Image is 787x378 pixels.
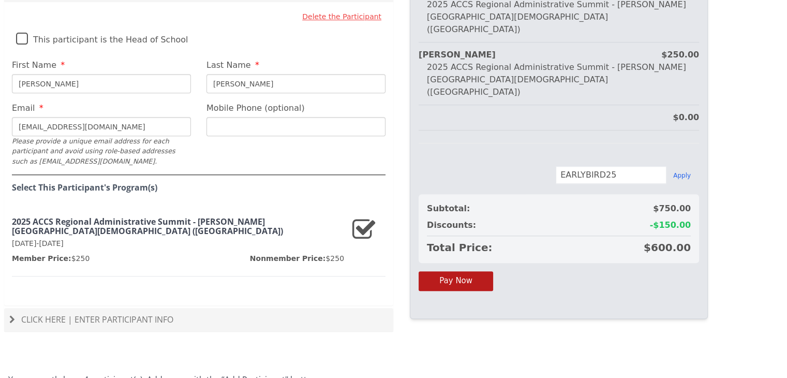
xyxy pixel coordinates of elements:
span: $750.00 [653,202,691,215]
span: Nonmember Price: [250,254,326,263]
p: $250 [12,253,90,264]
span: Discounts: [427,219,476,231]
span: Total Price: [427,240,492,255]
div: $250.00 [661,49,699,61]
p: [DATE]-[DATE] [12,238,344,249]
span: Click Here | Enter Participant Info [21,314,173,325]
button: Pay Now [419,271,493,290]
div: Please provide a unique email address for each participant and avoid using role-based addresses s... [12,136,191,166]
h4: Select This Participant's Program(s) [12,183,385,193]
div: $0.00 [673,111,699,124]
span: Last Name [206,60,251,70]
button: Apply [673,171,691,180]
p: $250 [250,253,344,264]
span: Mobile Phone (optional) [206,103,305,113]
label: This participant is the Head of School [16,26,188,48]
span: $600.00 [644,240,691,255]
span: First Name [12,60,56,70]
span: Email [12,103,35,113]
span: -$150.00 [649,219,691,231]
div: 2025 ACCS Regional Administrative Summit - [PERSON_NAME][GEOGRAPHIC_DATA][DEMOGRAPHIC_DATA] ([GEO... [419,61,699,98]
strong: [PERSON_NAME] [419,50,496,60]
h3: 2025 ACCS Regional Administrative Summit - [PERSON_NAME][GEOGRAPHIC_DATA][DEMOGRAPHIC_DATA] ([GEO... [12,217,344,236]
input: Enter discount code [556,166,666,184]
span: Subtotal: [427,202,470,215]
button: Delete the Participant [298,7,385,26]
span: Member Price: [12,254,71,263]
